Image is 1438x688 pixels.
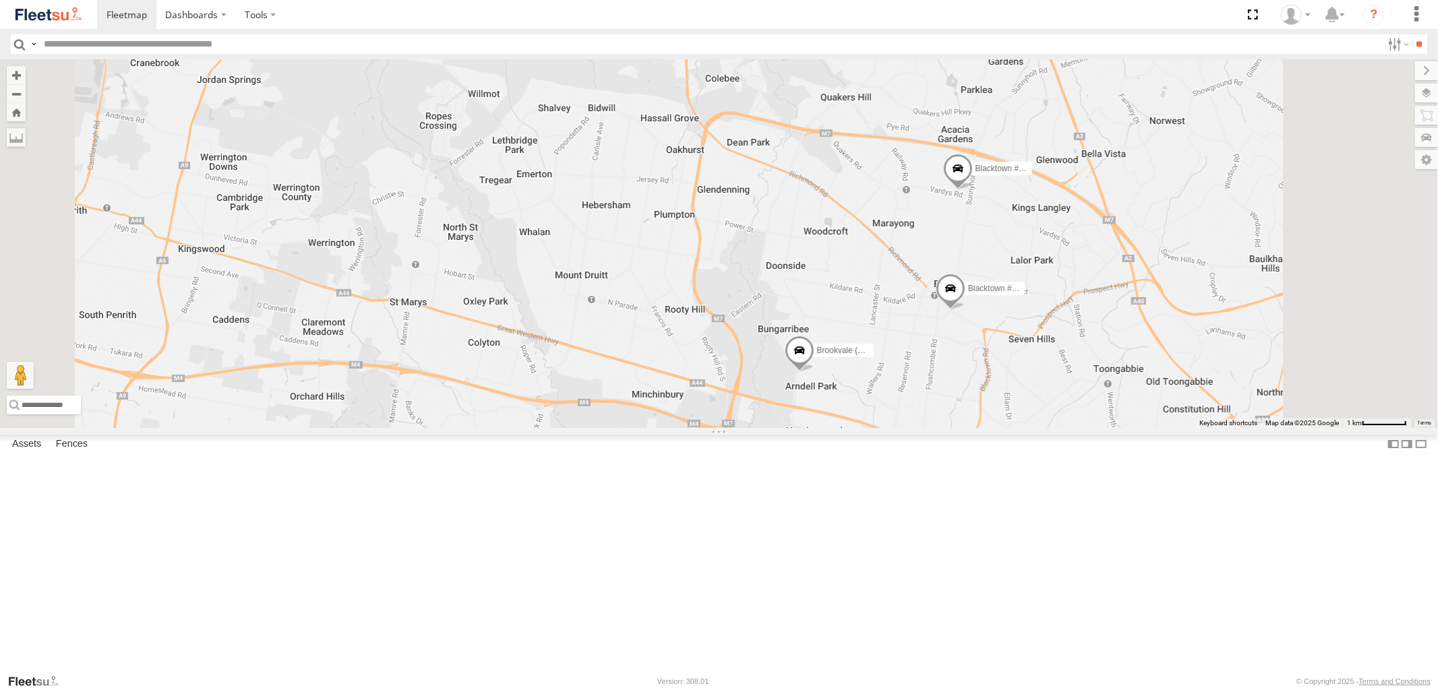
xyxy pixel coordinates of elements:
[1265,419,1339,427] span: Map data ©2025 Google
[1343,418,1411,428] button: Map Scale: 1 km per 63 pixels
[1363,4,1385,26] i: ?
[7,66,26,84] button: Zoom in
[49,435,94,454] label: Fences
[1347,419,1362,427] span: 1 km
[1415,150,1438,169] label: Map Settings
[816,346,948,356] span: Brookvale (T10 - [PERSON_NAME])
[1414,435,1428,454] label: Hide Summary Table
[967,284,1111,294] span: Blacktown #2 (T05 - [PERSON_NAME])
[1276,5,1315,25] div: Scott Holden
[13,5,84,24] img: fleetsu-logo-horizontal.svg
[7,128,26,147] label: Measure
[1296,677,1431,685] div: © Copyright 2025 -
[1383,34,1412,54] label: Search Filter Options
[1359,677,1431,685] a: Terms and Conditions
[1400,435,1414,454] label: Dock Summary Table to the Right
[1387,435,1400,454] label: Dock Summary Table to the Left
[7,103,26,121] button: Zoom Home
[975,164,1118,174] span: Blacktown #1 (T09 - [PERSON_NAME])
[5,435,48,454] label: Assets
[657,677,709,685] div: Version: 308.01
[1418,420,1432,425] a: Terms (opens in new tab)
[7,84,26,103] button: Zoom out
[1199,418,1257,428] button: Keyboard shortcuts
[28,34,39,54] label: Search Query
[7,362,34,389] button: Drag Pegman onto the map to open Street View
[7,675,69,688] a: Visit our Website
